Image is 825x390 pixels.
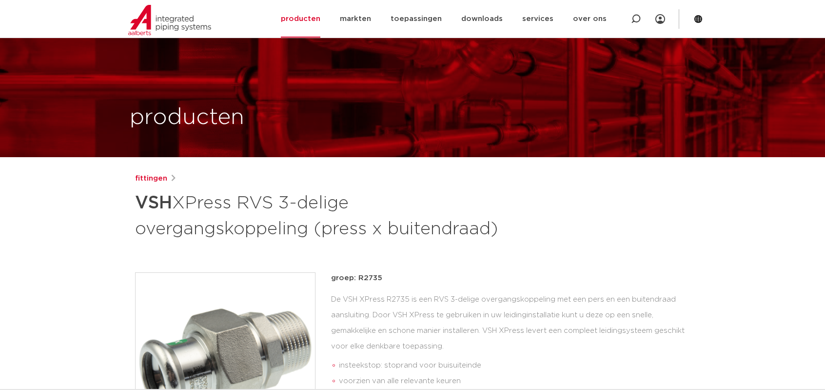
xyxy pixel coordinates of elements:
[130,102,244,133] h1: producten
[135,188,501,241] h1: XPress RVS 3-delige overgangskoppeling (press x buitendraad)
[339,358,690,373] li: insteekstop: stoprand voor buisuiteinde
[331,272,690,284] p: groep: R2735
[135,173,167,185] a: fittingen
[331,292,690,390] div: De VSH XPress R2735 is een RVS 3-delige overgangskoppeling met een pers en een buitendraad aanslu...
[135,194,172,212] strong: VSH
[339,373,690,389] li: voorzien van alle relevante keuren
